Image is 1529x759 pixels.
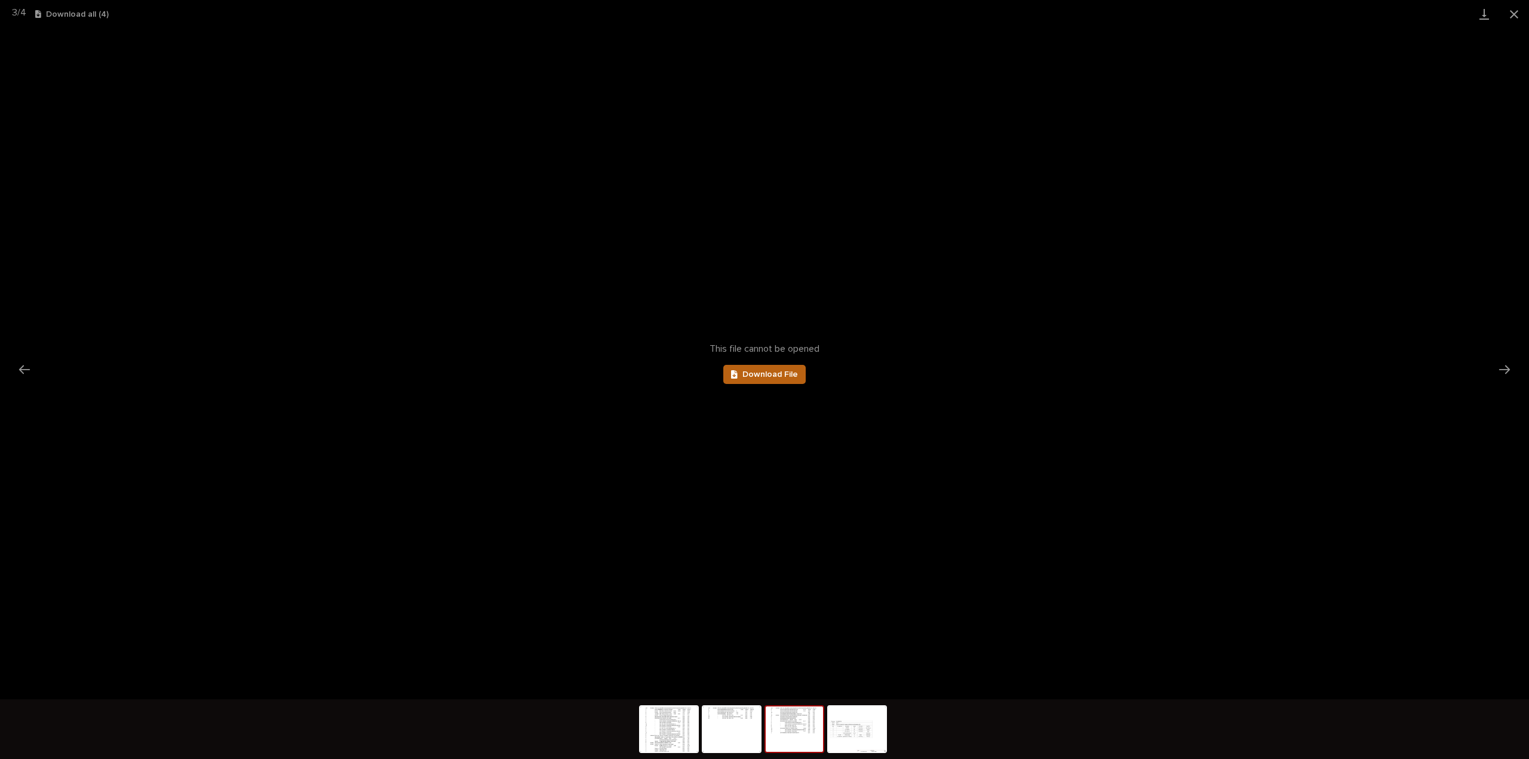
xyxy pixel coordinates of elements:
button: Download all (4) [35,10,109,19]
img: https%3A%2F%2Fv5.airtableusercontent.com%2Fv3%2Fu%2F44%2F44%2F1755021600000%2F1WsrghZsLFZTiYvKUPV... [828,706,886,752]
span: 3 [12,8,17,17]
img: https%3A%2F%2Fv5.airtableusercontent.com%2Fv3%2Fu%2F44%2F44%2F1755021600000%2Fd09P3YdxBuFMFkuSTLV... [703,706,760,752]
button: Previous slide [12,358,37,381]
img: https%3A%2F%2Fv5.airtableusercontent.com%2Fv3%2Fu%2F44%2F44%2F1755021600000%2F3f6u2PQfCHhswOYFBCJ... [766,706,823,752]
a: Download File [723,365,806,384]
span: Download File [742,370,798,379]
span: 4 [20,8,26,17]
span: This file cannot be opened [710,343,819,355]
img: https%3A%2F%2Fv5.airtableusercontent.com%2Fv3%2Fu%2F44%2F44%2F1755021600000%2FCcbB3Pkw46BZzqXZdJ7... [640,706,698,752]
button: Next slide [1492,358,1517,381]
